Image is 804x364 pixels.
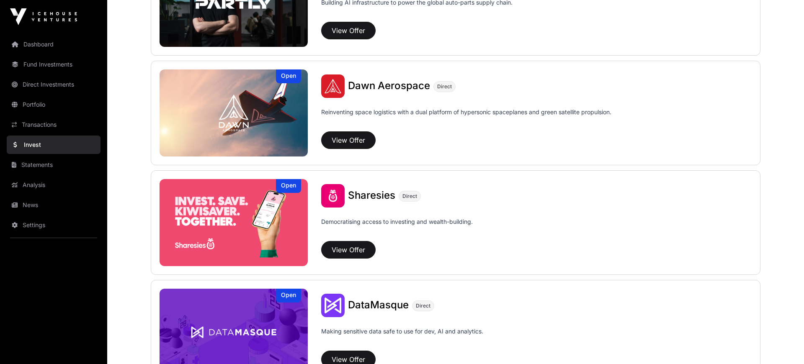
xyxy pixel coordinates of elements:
[7,176,100,194] a: Analysis
[321,131,376,149] button: View Offer
[321,108,611,128] p: Reinventing space logistics with a dual platform of hypersonic spaceplanes and green satellite pr...
[348,189,395,201] span: Sharesies
[276,289,301,302] div: Open
[7,115,100,134] a: Transactions
[348,300,409,311] a: DataMasque
[762,324,804,364] iframe: Chat Widget
[7,75,100,94] a: Direct Investments
[7,196,100,214] a: News
[321,74,345,98] img: Dawn Aerospace
[7,216,100,234] a: Settings
[7,35,100,54] a: Dashboard
[321,294,345,317] img: DataMasque
[160,179,308,266] a: SharesiesOpen
[321,327,483,347] p: Making sensitive data safe to use for dev, AI and analytics.
[276,69,301,83] div: Open
[437,83,452,90] span: Direct
[348,81,430,92] a: Dawn Aerospace
[402,193,417,200] span: Direct
[276,179,301,193] div: Open
[160,69,308,156] img: Dawn Aerospace
[160,69,308,156] a: Dawn AerospaceOpen
[348,299,409,311] span: DataMasque
[321,218,473,238] p: Democratising access to investing and wealth-building.
[10,8,77,25] img: Icehouse Ventures Logo
[7,136,100,154] a: Invest
[160,179,308,266] img: Sharesies
[348,79,430,92] span: Dawn Aerospace
[321,241,376,259] button: View Offer
[321,22,376,39] button: View Offer
[7,55,100,74] a: Fund Investments
[7,95,100,114] a: Portfolio
[7,156,100,174] a: Statements
[321,184,345,208] img: Sharesies
[416,302,430,309] span: Direct
[348,190,395,201] a: Sharesies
